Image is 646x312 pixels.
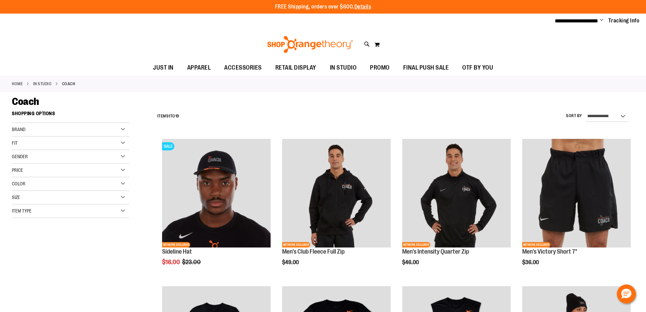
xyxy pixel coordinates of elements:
span: NETWORK EXCLUSIVE [402,242,430,247]
a: OTF Mens Coach FA23 Victory Short - Black primary imageNETWORK EXCLUSIVE [522,139,631,249]
div: product [159,135,274,283]
span: NETWORK EXCLUSIVE [522,242,550,247]
span: IN STUDIO [330,60,357,75]
a: Details [354,4,371,10]
span: $23.00 [182,259,202,265]
span: NETWORK EXCLUSIVE [162,242,190,247]
span: Brand [12,127,25,132]
span: $49.00 [282,259,300,265]
span: $46.00 [402,259,420,265]
strong: Shopping Options [12,108,129,123]
a: ACCESSORIES [217,60,269,76]
span: Size [12,195,20,200]
p: FREE Shipping, orders over $600. [275,3,371,11]
a: Men's Club Fleece Full Zip [282,248,345,255]
span: NETWORK EXCLUSIVE [282,242,310,247]
span: Item Type [12,208,32,214]
img: Shop Orangetheory [266,36,354,53]
span: Gender [12,154,28,159]
a: Tracking Info [608,17,640,24]
span: PROMO [370,60,390,75]
label: Sort By [566,113,582,119]
a: IN STUDIO [33,81,52,87]
a: JUST IN [146,60,180,76]
a: Sideline Hat [162,248,192,255]
a: Sideline Hat primary imageSALENETWORK EXCLUSIVE [162,139,271,249]
span: APPAREL [187,60,211,75]
span: Coach [12,96,39,107]
a: Men's Victory Short 7" [522,248,577,255]
button: Hello, have a question? Let’s chat. [617,285,636,304]
a: IN STUDIO [323,60,364,75]
div: product [279,135,394,283]
span: OTF BY YOU [462,60,493,75]
span: Fit [12,140,18,146]
a: FINAL PUSH SALE [396,60,456,76]
img: OTF Mens Coach FA23 Intensity Quarter Zip - Black primary image [402,139,511,247]
span: 1 [169,114,170,118]
span: JUST IN [153,60,174,75]
a: Home [12,81,23,87]
a: OTF BY YOU [455,60,500,76]
span: FINAL PUSH SALE [403,60,449,75]
span: $36.00 [522,259,540,265]
span: $16.00 [162,259,181,265]
span: SALE [162,142,174,150]
span: 19 [175,114,179,118]
span: ACCESSORIES [224,60,262,75]
span: Price [12,167,23,173]
a: PROMO [363,60,396,76]
strong: Coach [62,81,75,87]
a: Men's Intensity Quarter Zip [402,248,469,255]
h2: Items to [157,111,179,122]
img: Sideline Hat primary image [162,139,271,247]
span: RETAIL DISPLAY [275,60,316,75]
span: Color [12,181,25,186]
img: OTF Mens Coach FA23 Club Fleece Full Zip - Black primary image [282,139,391,247]
div: product [399,135,514,283]
button: Account menu [600,17,603,24]
a: RETAIL DISPLAY [269,60,323,76]
a: OTF Mens Coach FA23 Club Fleece Full Zip - Black primary imageNETWORK EXCLUSIVE [282,139,391,249]
a: APPAREL [180,60,218,76]
a: OTF Mens Coach FA23 Intensity Quarter Zip - Black primary imageNETWORK EXCLUSIVE [402,139,511,249]
div: product [519,135,634,283]
img: OTF Mens Coach FA23 Victory Short - Black primary image [522,139,631,247]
